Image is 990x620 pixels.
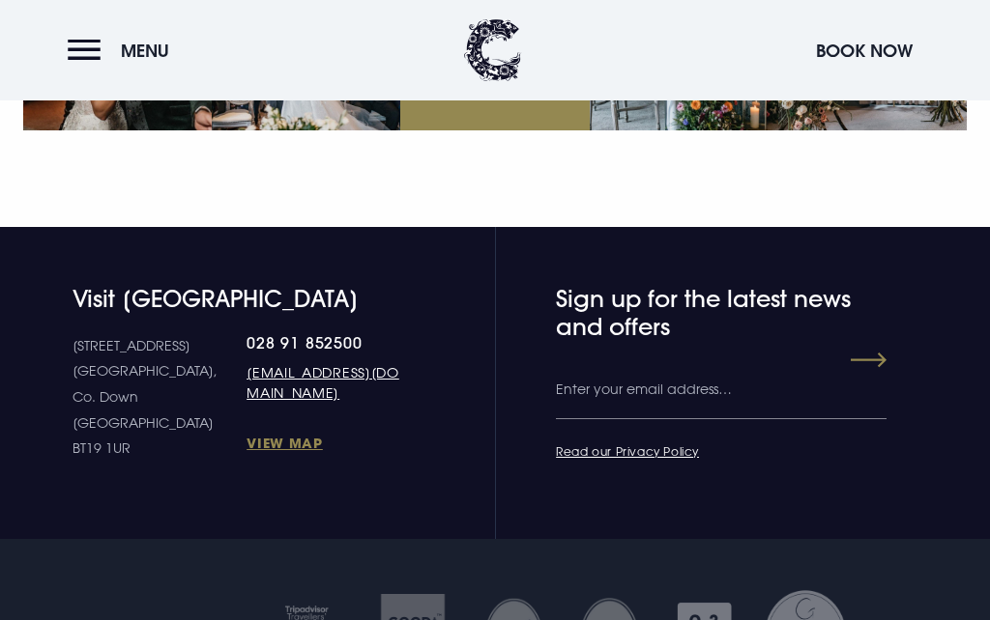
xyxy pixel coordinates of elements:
[73,334,247,463] p: [STREET_ADDRESS] [GEOGRAPHIC_DATA], Co. Down [GEOGRAPHIC_DATA] BT19 1UR
[247,435,402,453] a: View Map
[556,286,886,342] h4: Sign up for the latest news and offers
[247,334,402,353] a: 028 91 852500
[464,19,522,82] img: Clandeboye Lodge
[817,344,887,379] button: Submit
[556,362,886,420] input: Enter your email address…
[121,40,169,62] span: Menu
[247,363,402,404] a: [EMAIL_ADDRESS][DOMAIN_NAME]
[806,30,922,71] button: Book Now
[68,30,179,71] button: Menu
[556,444,699,460] a: Read our Privacy Policy
[73,286,402,314] h4: Visit [GEOGRAPHIC_DATA]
